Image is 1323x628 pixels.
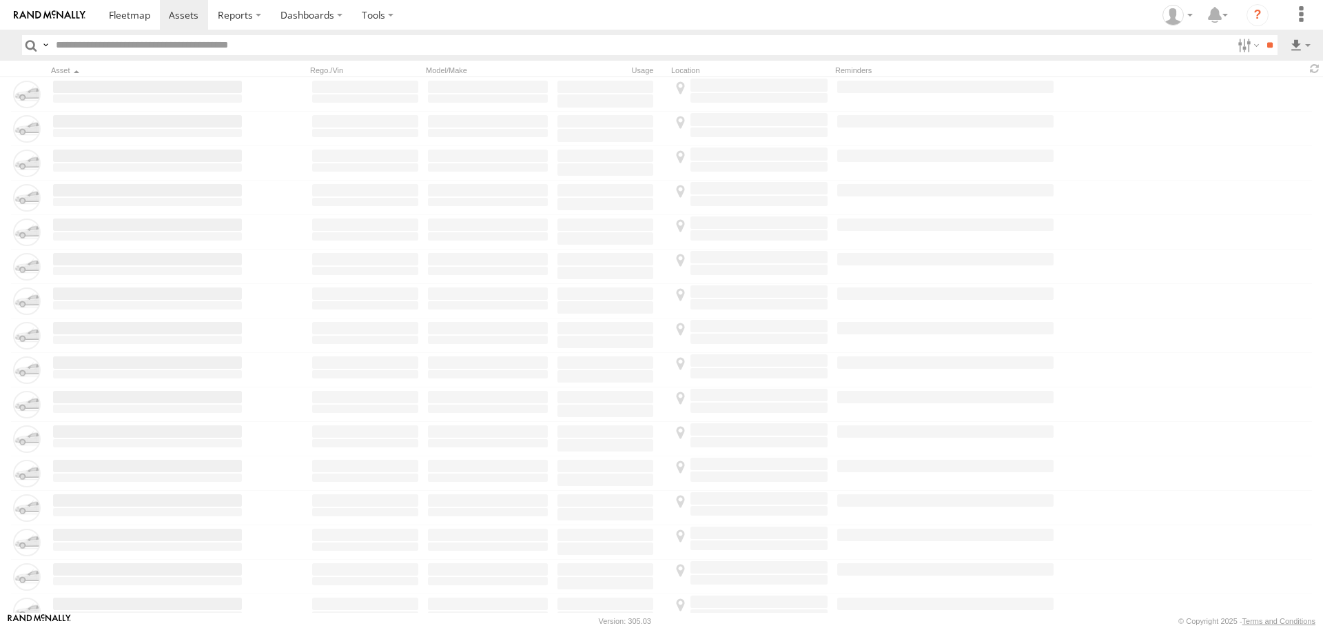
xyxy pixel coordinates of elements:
[1232,35,1262,55] label: Search Filter Options
[1306,62,1323,75] span: Refresh
[1158,5,1198,26] div: Brian Wooldridge
[1242,617,1315,625] a: Terms and Conditions
[14,10,85,20] img: rand-logo.svg
[671,65,830,75] div: Location
[40,35,51,55] label: Search Query
[1178,617,1315,625] div: © Copyright 2025 -
[310,65,420,75] div: Rego./Vin
[835,65,1056,75] div: Reminders
[555,65,666,75] div: Usage
[426,65,550,75] div: Model/Make
[1289,35,1312,55] label: Export results as...
[1247,4,1269,26] i: ?
[51,65,244,75] div: Click to Sort
[599,617,651,625] div: Version: 305.03
[8,614,71,628] a: Visit our Website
